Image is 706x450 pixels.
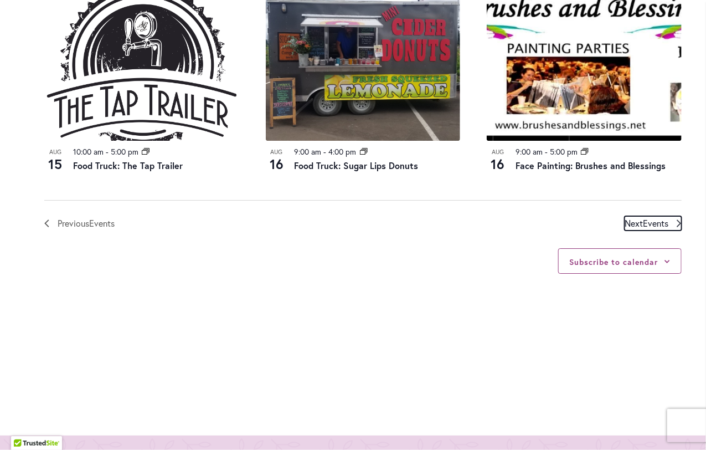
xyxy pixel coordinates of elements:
time: 9:00 am [516,146,543,157]
a: Food Truck: Sugar Lips Donuts [295,160,419,171]
time: 5:00 pm [111,146,138,157]
span: Aug [44,147,66,157]
span: 15 [44,155,66,173]
span: Events [643,217,668,229]
span: Aug [266,147,288,157]
time: 9:00 am [295,146,322,157]
span: Events [89,217,115,229]
a: Previous Events [44,216,115,231]
span: Next [625,216,668,231]
span: 16 [487,155,509,173]
span: Previous [58,216,115,231]
span: - [324,146,327,157]
span: - [106,146,109,157]
time: 10:00 am [73,146,104,157]
span: - [545,146,548,157]
a: Face Painting: Brushes and Blessings [516,160,666,171]
a: Next Events [625,216,682,231]
time: 5:00 pm [550,146,578,157]
a: Food Truck: The Tap Trailer [73,160,183,171]
time: 4:00 pm [329,146,357,157]
button: Subscribe to calendar [570,257,658,267]
iframe: Launch Accessibility Center [8,411,39,442]
span: 16 [266,155,288,173]
span: Aug [487,147,509,157]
